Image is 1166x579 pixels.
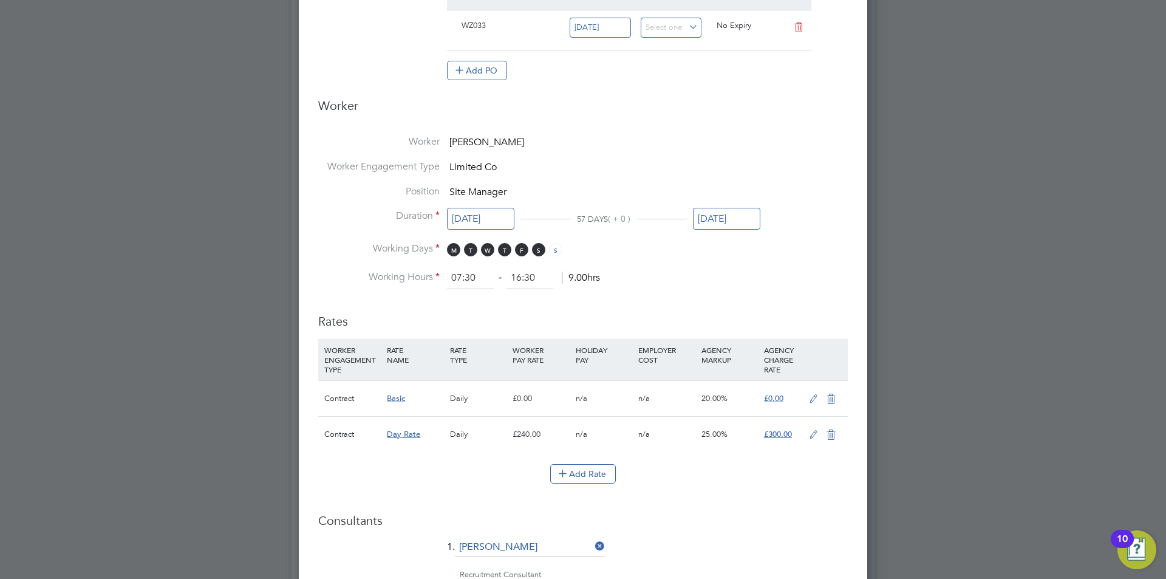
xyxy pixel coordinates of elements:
[576,429,587,439] span: n/a
[321,381,384,416] div: Contract
[318,185,440,198] label: Position
[764,429,792,439] span: £300.00
[481,243,494,256] span: W
[447,417,510,452] div: Daily
[550,464,616,484] button: Add Rate
[318,242,440,255] label: Working Days
[318,513,848,529] h3: Consultants
[532,243,545,256] span: S
[496,272,504,284] span: ‐
[698,339,761,371] div: AGENCY MARKUP
[573,339,635,371] div: HOLIDAY PAY
[1117,539,1128,555] div: 10
[506,267,553,289] input: 17:00
[1117,530,1156,569] button: Open Resource Center, 10 new notifications
[608,213,630,224] span: ( + 0 )
[318,98,848,123] h3: Worker
[635,339,698,371] div: EMPLOYER COST
[510,381,572,416] div: £0.00
[318,301,848,329] h3: Rates
[318,160,440,173] label: Worker Engagement Type
[510,417,572,452] div: £240.00
[498,243,511,256] span: T
[449,136,524,148] span: [PERSON_NAME]
[693,208,760,230] input: Select one
[577,214,608,224] span: 57 DAYS
[449,161,497,173] span: Limited Co
[318,271,440,284] label: Working Hours
[717,20,751,30] span: No Expiry
[447,381,510,416] div: Daily
[464,243,477,256] span: T
[701,429,728,439] span: 25.00%
[701,393,728,403] span: 20.00%
[447,208,514,230] input: Select one
[455,538,605,557] input: Search for...
[449,186,506,198] span: Site Manager
[510,339,572,371] div: WORKER PAY RATE
[447,267,494,289] input: 08:00
[387,429,420,439] span: Day Rate
[447,61,507,80] button: Add PO
[576,393,587,403] span: n/a
[761,339,803,380] div: AGENCY CHARGE RATE
[641,18,702,38] input: Select one
[387,393,405,403] span: Basic
[384,339,446,371] div: RATE NAME
[318,135,440,148] label: Worker
[562,272,600,284] span: 9.00hrs
[515,243,528,256] span: F
[321,339,384,380] div: WORKER ENGAGEMENT TYPE
[638,429,650,439] span: n/a
[638,393,650,403] span: n/a
[462,20,486,30] span: WZ033
[570,18,631,38] input: Select one
[447,339,510,371] div: RATE TYPE
[321,417,384,452] div: Contract
[318,538,848,569] li: 1.
[764,393,783,403] span: £0.00
[318,210,440,222] label: Duration
[447,243,460,256] span: M
[549,243,562,256] span: S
